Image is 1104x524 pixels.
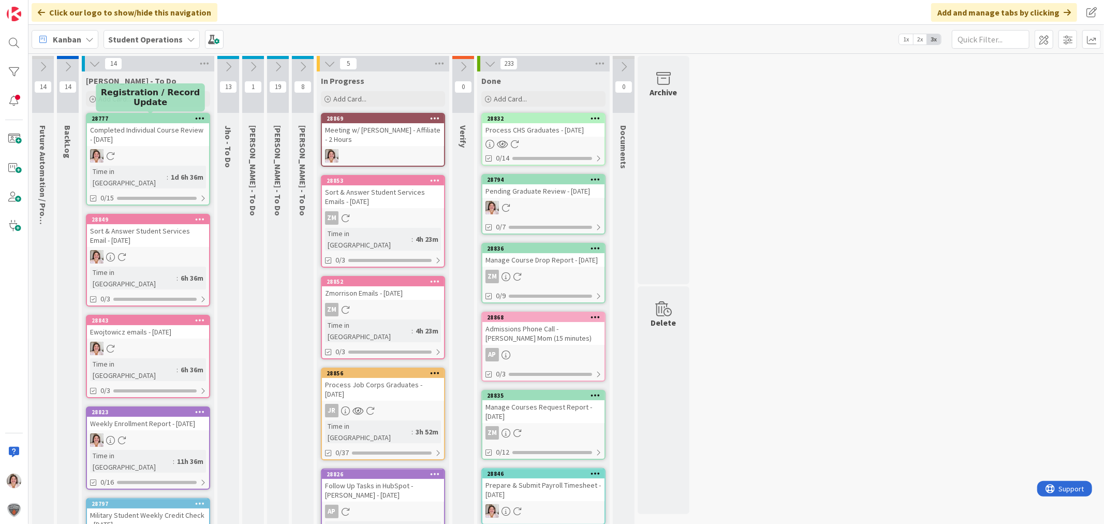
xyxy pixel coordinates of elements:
[86,76,176,86] span: Emilie - To Do
[87,149,209,163] div: EW
[322,176,444,185] div: 28853
[294,81,312,93] span: 8
[87,224,209,247] div: Sort & Answer Student Services Email - [DATE]
[482,175,605,184] div: 28794
[63,125,73,158] span: BackLog
[322,479,444,502] div: Follow Up Tasks in HubSpot - [PERSON_NAME] - [DATE]
[322,185,444,208] div: Sort & Answer Student Services Emails - [DATE]
[269,81,287,93] span: 19
[327,115,444,122] div: 28869
[496,369,506,380] span: 0/3
[482,184,605,198] div: Pending Graduate Review - [DATE]
[248,125,258,216] span: Zaida - To Do
[325,505,338,518] div: AP
[322,176,444,208] div: 28853Sort & Answer Student Services Emails - [DATE]
[650,86,678,98] div: Archive
[100,88,201,107] h5: Registration / Record Update
[322,211,444,225] div: ZM
[325,420,411,443] div: Time in [GEOGRAPHIC_DATA]
[7,7,21,21] img: Visit kanbanzone.com
[413,325,441,337] div: 4h 23m
[913,34,927,45] span: 2x
[322,149,444,163] div: EW
[482,201,605,214] div: EW
[482,313,605,322] div: 28868
[481,76,501,86] span: Done
[413,426,441,438] div: 3h 52m
[322,277,444,286] div: 28852
[482,426,605,440] div: ZM
[487,176,605,183] div: 28794
[90,149,104,163] img: EW
[487,392,605,399] div: 28835
[500,57,518,70] span: 233
[168,171,206,183] div: 1d 6h 36m
[322,470,444,479] div: 28826
[108,34,183,45] b: Student Operations
[176,272,178,284] span: :
[321,76,364,86] span: In Progress
[322,404,444,417] div: JR
[485,270,499,283] div: ZM
[90,166,167,188] div: Time in [GEOGRAPHIC_DATA]
[340,57,357,70] span: 5
[952,30,1029,49] input: Quick Filter...
[482,469,605,478] div: 28846
[87,407,209,430] div: 28823Weekly Enrollment Report - [DATE]
[325,303,338,316] div: ZM
[931,3,1077,22] div: Add and manage tabs by clicking
[927,34,941,45] span: 3x
[487,115,605,122] div: 28832
[487,470,605,477] div: 28846
[322,369,444,401] div: 28856Process Job Corps Graduates - [DATE]
[333,94,366,104] span: Add Card...
[100,477,114,488] span: 0/16
[100,193,114,203] span: 0/15
[105,57,122,70] span: 14
[482,244,605,267] div: 28836Manage Course Drop Report - [DATE]
[322,114,444,146] div: 28869Meeting w/ [PERSON_NAME] - Affiliate - 2 Hours
[494,94,527,104] span: Add Card...
[87,215,209,247] div: 28849Sort & Answer Student Services Email - [DATE]
[899,34,913,45] span: 1x
[327,471,444,478] div: 28826
[458,125,468,148] span: Verify
[496,447,509,458] span: 0/12
[244,81,262,93] span: 1
[87,325,209,339] div: Ewojtowicz emails - [DATE]
[219,81,237,93] span: 13
[482,400,605,423] div: Manage Courses Request Report - [DATE]
[485,201,499,214] img: EW
[90,250,104,264] img: EW
[167,171,168,183] span: :
[325,319,411,342] div: Time in [GEOGRAPHIC_DATA]
[454,81,472,93] span: 0
[178,272,206,284] div: 6h 36m
[487,314,605,321] div: 28868
[485,504,499,518] img: EW
[482,114,605,137] div: 28832Process CHS Graduates - [DATE]
[482,244,605,253] div: 28836
[496,222,506,232] span: 0/7
[496,290,506,301] span: 0/9
[496,153,509,164] span: 0/14
[322,378,444,401] div: Process Job Corps Graduates - [DATE]
[92,409,209,416] div: 28823
[87,342,209,355] div: EW
[335,346,345,357] span: 0/3
[322,303,444,316] div: ZM
[87,123,209,146] div: Completed Individual Course Review - [DATE]
[322,277,444,300] div: 28852Zmorrison Emails - [DATE]
[482,175,605,198] div: 28794Pending Graduate Review - [DATE]
[90,267,176,289] div: Time in [GEOGRAPHIC_DATA]
[482,469,605,501] div: 28846Prepare & Submit Payroll Timesheet - [DATE]
[92,500,209,507] div: 28797
[87,316,209,325] div: 28843
[87,499,209,508] div: 28797
[327,177,444,184] div: 28853
[22,2,47,14] span: Support
[322,470,444,502] div: 28826Follow Up Tasks in HubSpot - [PERSON_NAME] - [DATE]
[176,364,178,375] span: :
[482,313,605,345] div: 28868Admissions Phone Call - [PERSON_NAME] Mom (15 minutes)
[482,391,605,400] div: 28835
